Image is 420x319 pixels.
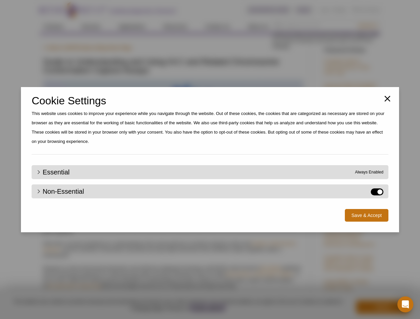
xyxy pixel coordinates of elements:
a: Non-Essential [37,188,84,194]
button: Save & Accept [345,209,388,222]
h2: Cookie Settings [32,98,388,104]
span: Always Enabled [355,169,383,175]
a: Essential [37,169,70,175]
p: This website uses cookies to improve your experience while you navigate through the website. Out ... [32,109,388,146]
div: Open Intercom Messenger [397,296,413,312]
